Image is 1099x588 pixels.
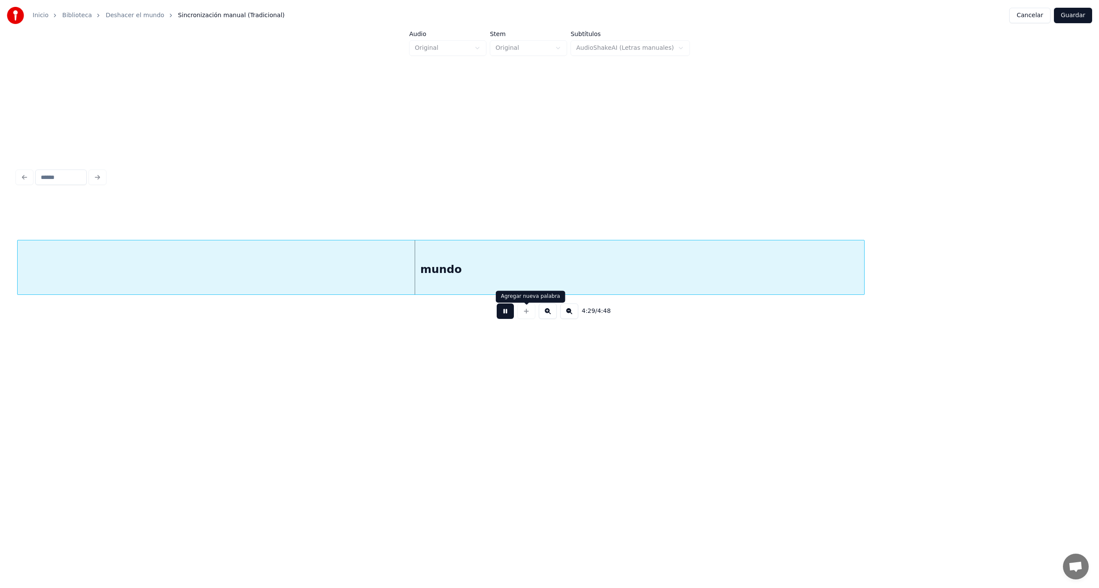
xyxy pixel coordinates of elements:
img: youka [7,7,24,24]
a: Biblioteca [62,11,92,20]
div: / [582,307,602,315]
div: Chat abierto [1063,554,1089,579]
label: Audio [409,31,486,37]
label: Subtítulos [571,31,690,37]
div: Agregar nueva palabra [501,293,560,300]
a: Inicio [33,11,49,20]
nav: breadcrumb [33,11,285,20]
span: Sincronización manual (Tradicional) [178,11,285,20]
label: Stem [490,31,567,37]
a: Deshacer el mundo [106,11,164,20]
span: 4:48 [597,307,610,315]
button: Cancelar [1009,8,1050,23]
span: 4:29 [582,307,595,315]
button: Guardar [1054,8,1092,23]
